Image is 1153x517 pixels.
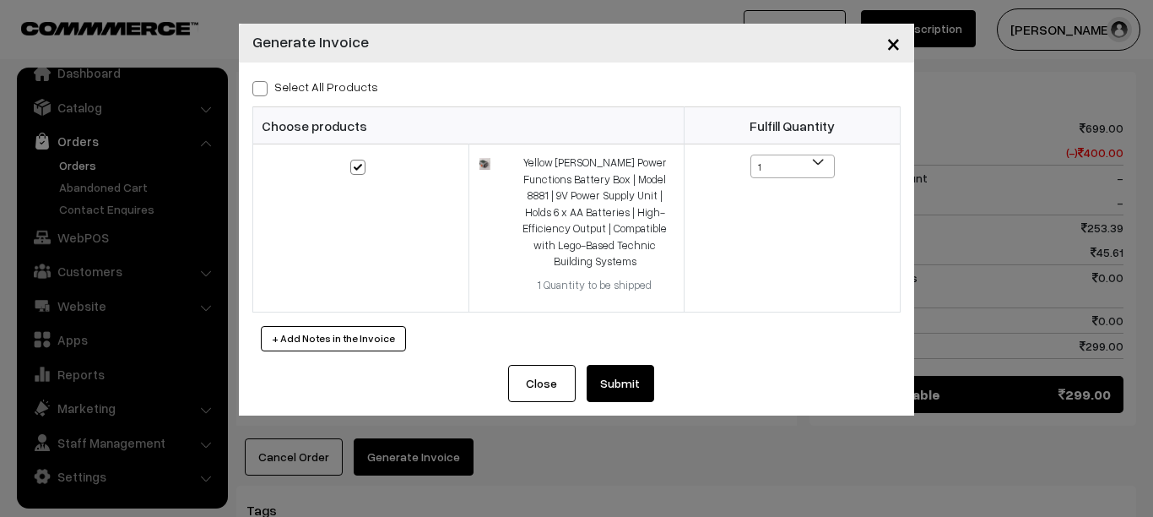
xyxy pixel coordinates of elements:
h4: Generate Invoice [252,30,369,53]
img: 1752477697667651F3YTUEBRL_SY450_.jpg [479,158,490,169]
div: Yellow [PERSON_NAME] Power Functions Battery Box | Model 8881 | 9V Power Supply Unit | Holds 6 x ... [516,155,674,270]
div: 1 Quantity to be shipped [516,277,674,294]
button: Submit [587,365,654,402]
button: Close [873,17,914,69]
th: Fulfill Quantity [685,107,901,144]
button: Close [508,365,576,402]
span: 1 [750,155,835,178]
th: Choose products [253,107,685,144]
button: + Add Notes in the Invoice [261,326,406,351]
label: Select all Products [252,78,378,95]
span: 1 [751,155,834,179]
span: × [886,27,901,58]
